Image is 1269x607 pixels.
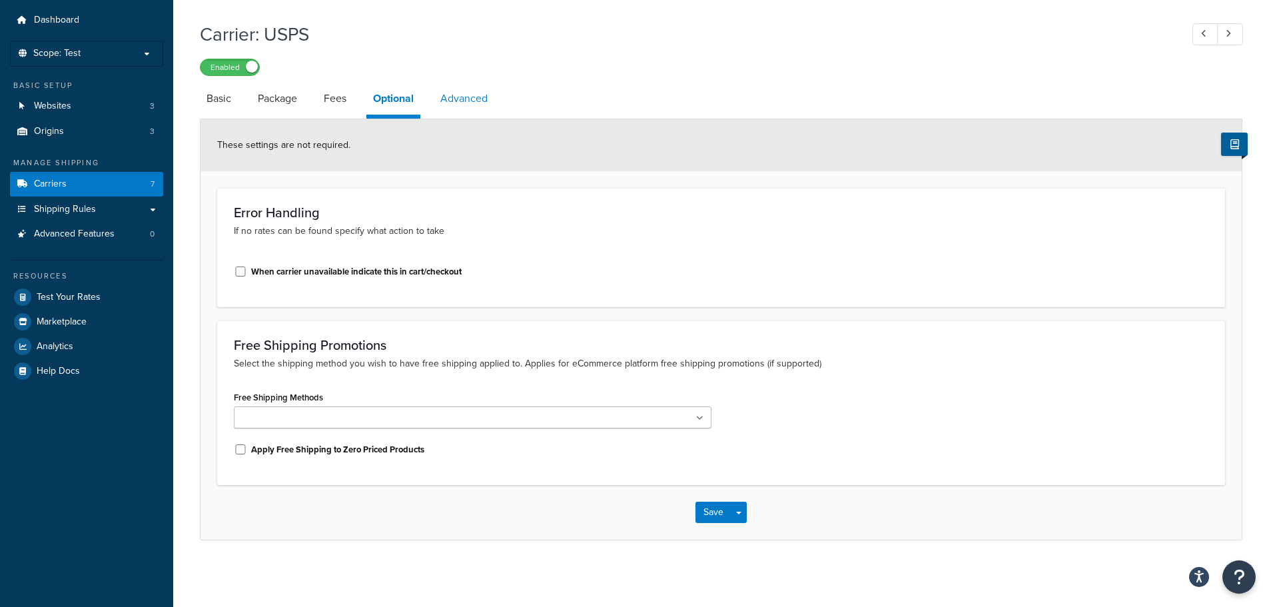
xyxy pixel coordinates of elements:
span: Shipping Rules [34,204,96,215]
a: Fees [317,83,353,115]
li: Websites [10,94,163,119]
a: Shipping Rules [10,197,163,222]
a: Carriers7 [10,172,163,197]
span: 0 [150,229,155,240]
div: Basic Setup [10,80,163,91]
span: Marketplace [37,316,87,328]
span: These settings are not required. [217,138,350,152]
span: Test Your Rates [37,292,101,303]
a: Websites3 [10,94,163,119]
span: Carriers [34,179,67,190]
a: Next Record [1217,23,1243,45]
span: Websites [34,101,71,112]
button: Show Help Docs [1221,133,1248,156]
a: Optional [366,83,420,119]
label: Apply Free Shipping to Zero Priced Products [251,444,424,456]
p: If no rates can be found specify what action to take [234,224,1208,239]
li: Carriers [10,172,163,197]
span: Dashboard [34,15,79,26]
div: Resources [10,271,163,282]
h3: Free Shipping Promotions [234,338,1208,352]
a: Package [251,83,304,115]
li: Origins [10,119,163,144]
a: Advanced Features0 [10,222,163,247]
label: Free Shipping Methods [234,392,323,402]
span: 3 [150,101,155,112]
label: When carrier unavailable indicate this in cart/checkout [251,266,462,278]
span: Advanced Features [34,229,115,240]
span: 7 [151,179,155,190]
a: Basic [200,83,238,115]
a: Dashboard [10,8,163,33]
a: Marketplace [10,310,163,334]
span: Origins [34,126,64,137]
div: Manage Shipping [10,157,163,169]
span: 3 [150,126,155,137]
a: Analytics [10,334,163,358]
a: Origins3 [10,119,163,144]
span: Help Docs [37,366,80,377]
button: Save [695,502,731,523]
a: Previous Record [1192,23,1218,45]
h3: Error Handling [234,205,1208,220]
label: Enabled [201,59,259,75]
p: Select the shipping method you wish to have free shipping applied to. Applies for eCommerce platf... [234,356,1208,371]
button: Open Resource Center [1222,560,1256,594]
a: Advanced [434,83,494,115]
a: Test Your Rates [10,285,163,309]
span: Analytics [37,341,73,352]
a: Help Docs [10,359,163,383]
span: Scope: Test [33,48,81,59]
li: Advanced Features [10,222,163,247]
h1: Carrier: USPS [200,21,1168,47]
